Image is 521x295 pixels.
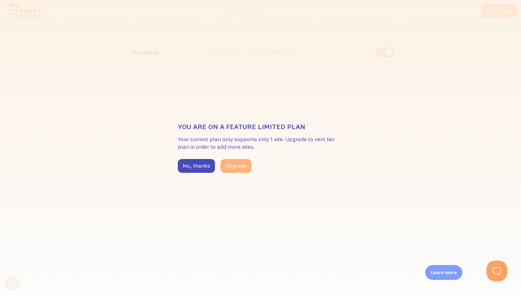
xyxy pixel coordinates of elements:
[431,269,457,276] p: Learn more
[178,135,343,151] p: Your current plan only supports only 1 site. Upgrade to next tier plan in order to add more sites.
[221,159,252,173] button: Upgrade
[425,265,462,280] div: Learn more
[178,159,215,173] button: No, thanks
[178,122,343,131] h3: You are on a feature limited plan
[487,261,507,281] iframe: Help Scout Beacon - Open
